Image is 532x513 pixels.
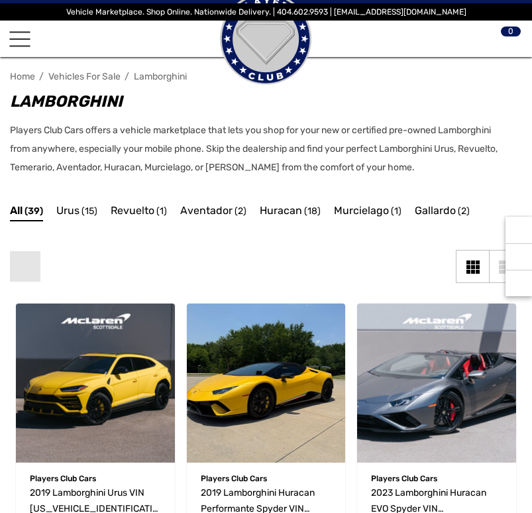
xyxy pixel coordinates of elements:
[415,202,456,219] span: Gallardo
[9,38,30,39] span: Toggle menu
[180,202,233,219] span: Aventador
[25,203,43,220] span: (39)
[501,27,521,36] span: 0
[180,202,246,223] a: Button Go To Sub Category Aventador
[10,121,509,177] p: Players Club Cars offers a vehicle marketplace that lets you shop for your new or certified pre-o...
[156,203,167,220] span: (1)
[496,29,514,48] svg: Review Your Cart
[357,304,516,463] a: 2023 Lamborghini Huracan EVO Spyder VIN ZHWUT5ZF8PLA22487,$299,991.00
[334,202,401,223] a: Button Go To Sub Category Murcielago
[10,89,509,113] h1: Lamborghini
[512,223,525,237] svg: Recently Viewed
[260,202,321,223] a: Button Go To Sub Category Huracan
[187,304,346,463] a: 2019 Lamborghini Huracan Performante Spyder VIN ZHWUS4ZF3KLA11421,$312,991.00
[391,203,401,220] span: (1)
[111,202,167,223] a: Button Go To Sub Category Revuelto
[512,251,525,264] svg: Social Media
[66,7,466,17] span: Vehicle Marketplace. Shop Online. Nationwide Delivery. | 404.602.9593 | [EMAIL_ADDRESS][DOMAIN_NAME]
[16,304,175,463] a: 2019 Lamborghini Urus VIN ZPBUA1ZL8KLA03403,$191,850.00
[235,203,246,220] span: (2)
[463,30,484,48] a: Sign in
[494,30,514,48] a: Cart with 0 items
[56,202,97,223] a: Button Go To Sub Category Urus
[489,250,522,283] a: List View
[465,29,484,48] svg: Account
[371,470,502,487] p: Players Club Cars
[357,304,516,463] img: For Sale: 2023 Lamborghini Huracan EVO Spyder VIN ZHWUT5ZF8PLA22487
[9,28,30,50] a: Toggle menu
[56,202,80,219] span: Urus
[40,30,60,48] a: Search
[16,304,175,463] img: For Sale: 2019 Lamborghini Urus VIN ZPBUA1ZL8KLA03403
[304,203,321,220] span: (18)
[505,277,532,290] svg: Top
[81,203,97,220] span: (15)
[48,71,121,82] a: Vehicles For Sale
[10,202,23,219] span: All
[111,202,154,219] span: Revuelto
[201,470,332,487] p: Players Club Cars
[415,202,470,223] a: Button Go To Sub Category Gallardo
[334,202,389,219] span: Murcielago
[134,71,187,82] a: Lamborghini
[187,304,346,463] img: For Sale: 2019 Lamborghini Huracan Performante Spyder VIN ZHWUS4ZF3KLA11421
[456,250,489,283] a: Grid View
[42,29,60,48] svg: Search
[10,71,35,82] a: Home
[10,65,522,88] nav: Breadcrumb
[260,202,302,219] span: Huracan
[458,203,470,220] span: (2)
[30,470,161,487] p: Players Club Cars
